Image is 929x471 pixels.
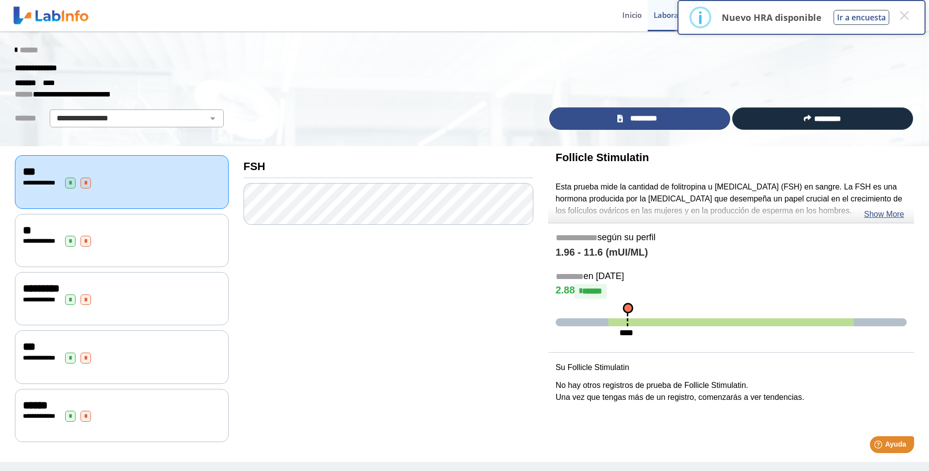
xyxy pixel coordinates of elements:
[556,362,907,374] p: Su Follicle Stimulatin
[864,208,904,220] a: Show More
[722,11,822,23] p: Nuevo HRA disponible
[556,379,907,403] p: No hay otros registros de prueba de Follicle Stimulatin. Una vez que tengas más de un registro, c...
[895,6,913,24] button: Close this dialog
[556,232,907,244] h5: según su perfil
[841,432,918,460] iframe: Help widget launcher
[698,8,703,26] div: i
[556,284,907,299] h4: 2.88
[556,247,907,259] h4: 1.96 - 11.6 (mUI/ML)
[834,10,889,25] button: Ir a encuesta
[556,151,649,164] b: Follicle Stimulatin
[556,181,907,217] p: Esta prueba mide la cantidad de folitropina u [MEDICAL_DATA] (FSH) en sangre. La FSH es una hormo...
[556,271,907,283] h5: en [DATE]
[244,160,265,173] b: FSH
